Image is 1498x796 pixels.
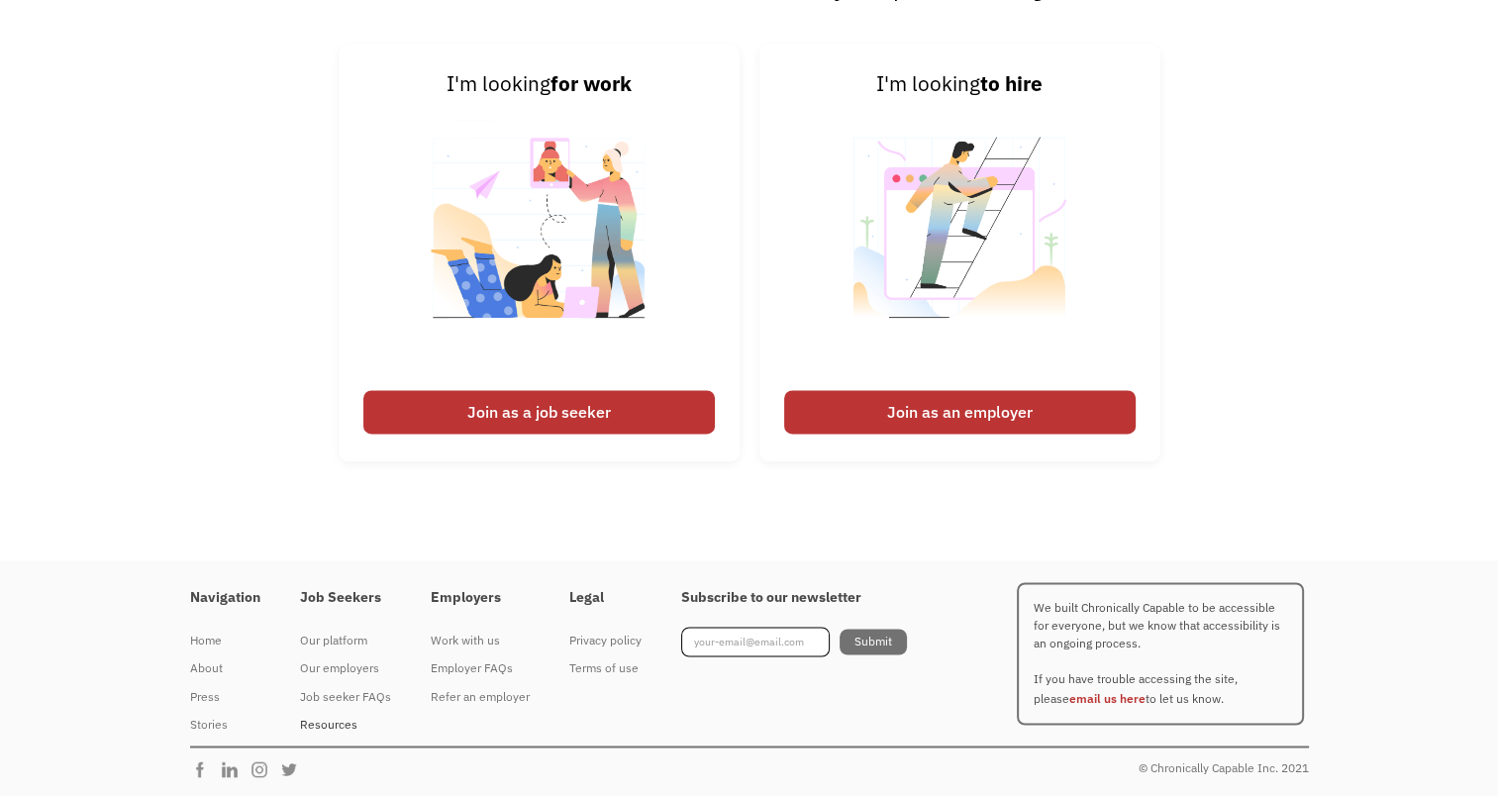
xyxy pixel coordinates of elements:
div: © Chronically Capable Inc. 2021 [1139,755,1309,779]
strong: for work [550,70,632,97]
img: Chronically Capable Twitter Page [279,759,309,779]
a: Our employers [300,654,391,682]
form: Footer Newsletter [681,627,907,656]
h4: Employers [431,589,530,607]
input: Submit [840,629,907,654]
a: Job seeker FAQs [300,682,391,710]
div: I'm looking [363,68,715,100]
img: Chronically Capable Facebook Page [190,759,220,779]
div: I'm looking [784,68,1136,100]
div: Join as an employer [784,390,1136,434]
div: Join as a job seeker [363,390,715,434]
a: Privacy policy [569,627,642,654]
div: Our employers [300,656,391,680]
input: your-email@email.com [681,627,830,656]
a: Our platform [300,627,391,654]
h4: Job Seekers [300,589,391,607]
div: Job seeker FAQs [300,684,391,708]
a: I'm lookingto hireJoin as an employer [759,44,1160,461]
a: Press [190,682,260,710]
h4: Legal [569,589,642,607]
div: Resources [300,712,391,736]
h4: Navigation [190,589,260,607]
a: email us here [1069,690,1146,705]
a: Stories [190,710,260,738]
a: Work with us [431,627,530,654]
div: Stories [190,712,260,736]
div: Privacy policy [569,629,642,652]
div: Our platform [300,629,391,652]
img: Chronically Capable Linkedin Page [220,759,250,779]
img: Chronically Capable Instagram Page [250,759,279,779]
p: We built Chronically Capable to be accessible for everyone, but we know that accessibility is an ... [1017,582,1304,725]
a: Home [190,627,260,654]
strong: to hire [980,70,1043,97]
a: Refer an employer [431,682,530,710]
div: Refer an employer [431,684,530,708]
div: Terms of use [569,656,642,680]
a: Terms of use [569,654,642,682]
a: Employer FAQs [431,654,530,682]
h4: Subscribe to our newsletter [681,589,907,607]
div: Press [190,684,260,708]
div: Work with us [431,629,530,652]
div: About [190,656,260,680]
a: Resources [300,710,391,738]
a: About [190,654,260,682]
img: Chronically Capable Personalized Job Matching [416,100,662,380]
a: I'm lookingfor workJoin as a job seeker [339,44,740,461]
div: Home [190,629,260,652]
div: Employer FAQs [431,656,530,680]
